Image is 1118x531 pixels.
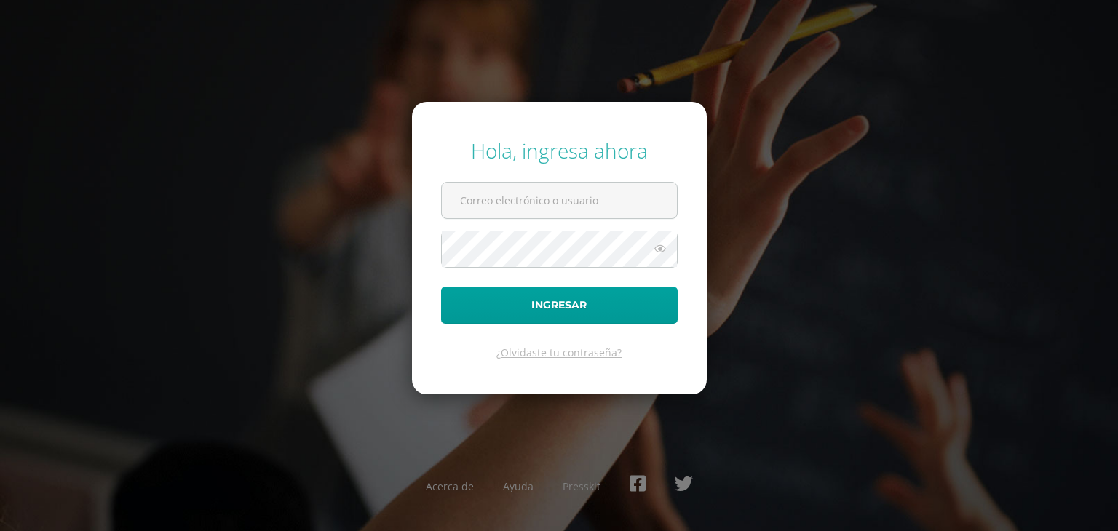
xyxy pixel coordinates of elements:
a: Acerca de [426,479,474,493]
a: ¿Olvidaste tu contraseña? [496,346,622,359]
input: Correo electrónico o usuario [442,183,677,218]
a: Ayuda [503,479,534,493]
a: Presskit [563,479,600,493]
div: Hola, ingresa ahora [441,137,678,164]
button: Ingresar [441,287,678,324]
